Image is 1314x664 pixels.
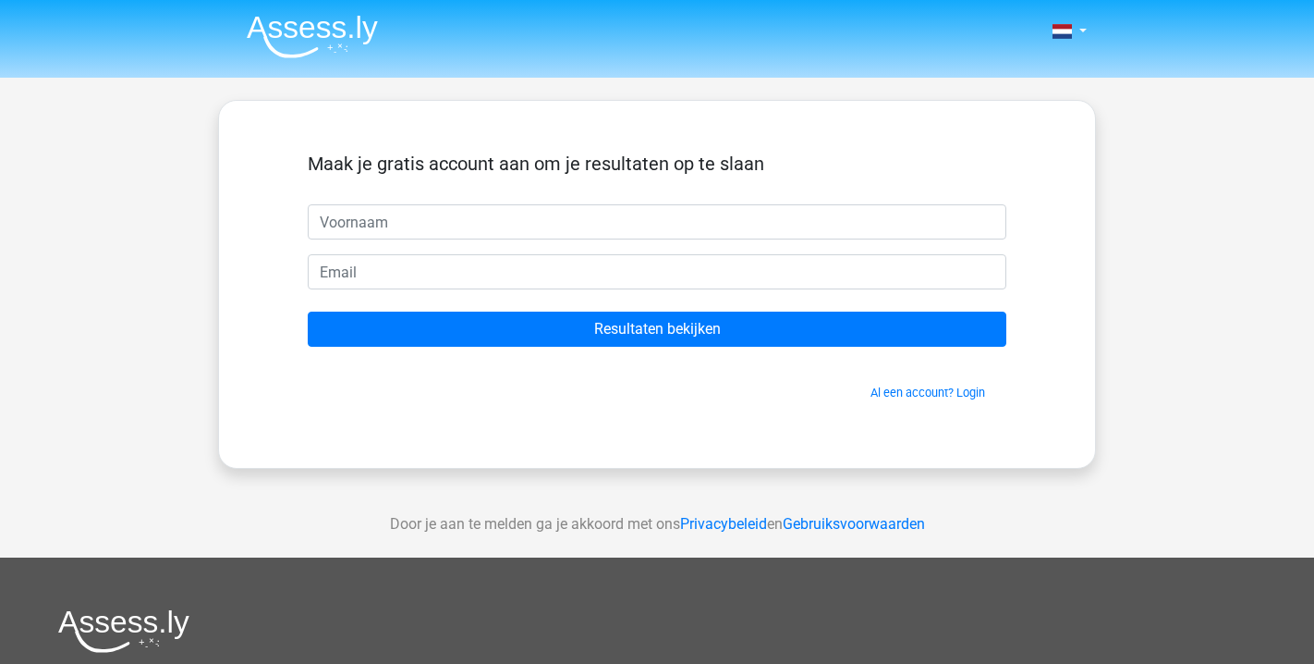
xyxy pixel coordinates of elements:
[680,515,767,533] a: Privacybeleid
[58,609,189,653] img: Assessly logo
[870,386,985,400] a: Al een account? Login
[308,254,1006,289] input: Email
[247,15,378,58] img: Assessly
[308,312,1006,347] input: Resultaten bekijken
[308,204,1006,240] input: Voornaam
[783,515,925,533] a: Gebruiksvoorwaarden
[308,153,1006,175] h5: Maak je gratis account aan om je resultaten op te slaan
